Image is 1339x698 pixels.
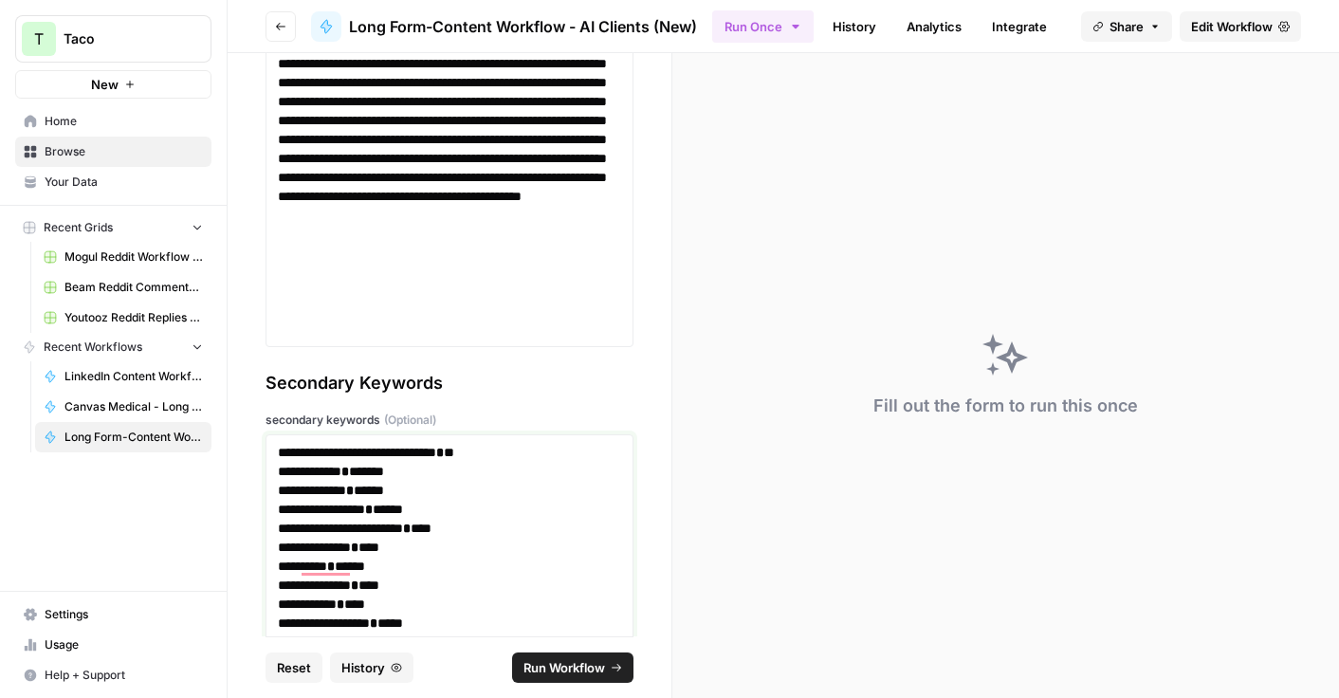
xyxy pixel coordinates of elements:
[895,11,973,42] a: Analytics
[1081,11,1172,42] button: Share
[91,75,119,94] span: New
[349,15,697,38] span: Long Form-Content Workflow - AI Clients (New)
[523,658,605,677] span: Run Workflow
[15,70,211,99] button: New
[35,361,211,392] a: LinkedIn Content Workflow
[15,106,211,137] a: Home
[35,242,211,272] a: Mogul Reddit Workflow Grid (1)
[15,599,211,630] a: Settings
[64,29,178,48] span: Taco
[45,606,203,623] span: Settings
[330,652,413,683] button: History
[266,370,633,396] div: Secondary Keywords
[15,660,211,690] button: Help + Support
[35,392,211,422] a: Canvas Medical - Long Form-Content Workflow
[45,143,203,160] span: Browse
[1180,11,1301,42] a: Edit Workflow
[35,272,211,303] a: Beam Reddit Comments Workflow Grid
[1110,17,1144,36] span: Share
[45,113,203,130] span: Home
[64,279,203,296] span: Beam Reddit Comments Workflow Grid
[15,630,211,660] a: Usage
[15,213,211,242] button: Recent Grids
[44,219,113,236] span: Recent Grids
[35,303,211,333] a: Youtooz Reddit Replies Workflow Grid
[45,667,203,684] span: Help + Support
[15,167,211,197] a: Your Data
[64,398,203,415] span: Canvas Medical - Long Form-Content Workflow
[45,636,203,653] span: Usage
[384,412,436,429] span: (Optional)
[277,658,311,677] span: Reset
[45,174,203,191] span: Your Data
[712,10,814,43] button: Run Once
[15,15,211,63] button: Workspace: Taco
[44,339,142,356] span: Recent Workflows
[266,652,322,683] button: Reset
[873,393,1138,419] div: Fill out the form to run this once
[34,28,44,50] span: T
[981,11,1058,42] a: Integrate
[35,422,211,452] a: Long Form-Content Workflow - AI Clients (New)
[15,137,211,167] a: Browse
[15,333,211,361] button: Recent Workflows
[64,368,203,385] span: LinkedIn Content Workflow
[821,11,888,42] a: History
[64,248,203,266] span: Mogul Reddit Workflow Grid (1)
[64,429,203,446] span: Long Form-Content Workflow - AI Clients (New)
[311,11,697,42] a: Long Form-Content Workflow - AI Clients (New)
[64,309,203,326] span: Youtooz Reddit Replies Workflow Grid
[341,658,385,677] span: History
[512,652,633,683] button: Run Workflow
[266,412,633,429] label: secondary keywords
[1191,17,1273,36] span: Edit Workflow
